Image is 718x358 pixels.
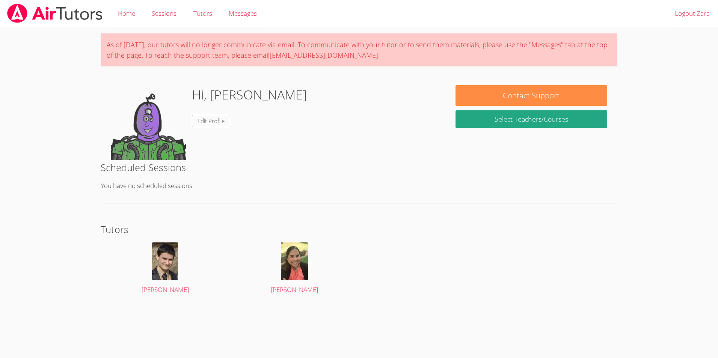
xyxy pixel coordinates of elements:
[281,242,308,280] img: avatar.png
[101,160,618,174] h2: Scheduled Sessions
[152,242,178,280] img: david.jpg
[456,110,607,128] a: Select Teachers/Courses
[101,33,618,66] div: As of [DATE], our tutors will no longer communicate via email. To communicate with your tutor or ...
[6,4,103,23] img: airtutors_banner-c4298cdbf04f3fff15de1276eac7730deb9818008684d7c2e4769d2f7ddbe033.png
[192,115,230,127] a: Edit Profile
[456,85,607,106] button: Contact Support
[111,242,219,295] a: [PERSON_NAME]
[240,242,348,295] a: [PERSON_NAME]
[192,85,307,104] h1: Hi, [PERSON_NAME]
[101,222,618,236] h2: Tutors
[142,285,189,294] span: [PERSON_NAME]
[101,181,618,191] p: You have no scheduled sessions
[111,85,186,160] img: default.png
[271,285,318,294] span: [PERSON_NAME]
[229,9,257,18] span: Messages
